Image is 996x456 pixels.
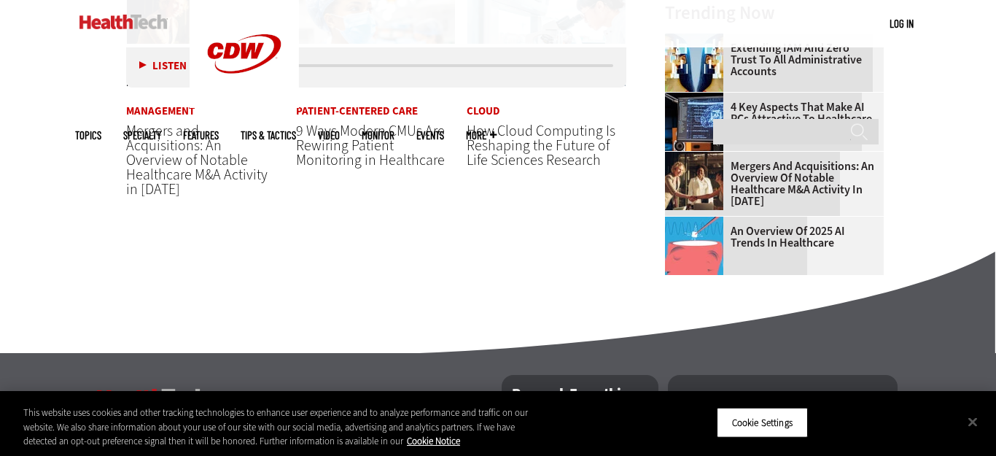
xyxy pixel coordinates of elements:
[665,217,723,275] img: illustration of computer chip being put inside head with waves
[123,130,161,141] span: Specialty
[416,130,444,141] a: Events
[665,225,875,249] a: An Overview of 2025 AI Trends in Healthcare
[665,217,731,228] a: illustration of computer chip being put inside head with waves
[665,152,723,210] img: business leaders shake hands in conference room
[717,407,808,438] button: Cookie Settings
[190,96,299,112] a: CDW
[362,130,394,141] a: MonITor
[502,375,658,428] h2: Research Everything IT
[890,17,914,30] a: Log in
[957,406,989,438] button: Close
[126,121,268,199] a: Mergers and Acquisitions: An Overview of Notable Healthcare M&A Activity in [DATE]
[97,389,209,408] h3: HealthTech
[23,406,548,449] div: This website uses cookies and other tracking technologies to enhance user experience and to analy...
[466,130,497,141] span: More
[665,152,731,163] a: business leaders shake hands in conference room
[467,121,615,170] a: How Cloud Computing Is Reshaping the Future of Life Sciences Research
[318,130,340,141] a: Video
[665,93,723,151] img: Desktop monitor with brain AI concept
[407,435,460,447] a: More information about your privacy
[241,130,296,141] a: Tips & Tactics
[183,130,219,141] a: Features
[75,130,101,141] span: Topics
[665,161,875,207] a: Mergers and Acquisitions: An Overview of Notable Healthcare M&A Activity in [DATE]
[79,15,168,29] img: Home
[890,16,914,31] div: User menu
